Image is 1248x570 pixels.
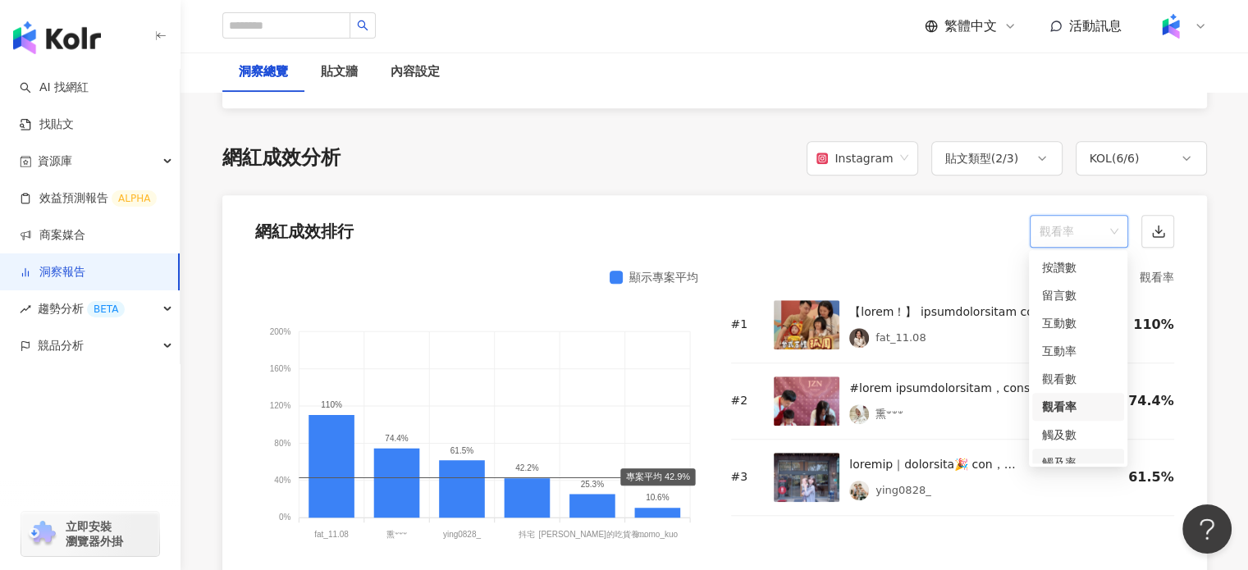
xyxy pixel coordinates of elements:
[87,301,125,317] div: BETA
[26,521,58,547] img: chrome extension
[945,148,1019,168] div: 貼文類型 ( 2 / 3 )
[269,401,290,410] tspan: 120%
[274,439,290,448] tspan: 80%
[1042,314,1114,332] div: 互動數
[875,482,930,499] div: ying0828_
[1155,11,1186,42] img: Kolr%20app%20icon%20%281%29.png
[1120,316,1173,334] div: 110%
[1042,342,1114,360] div: 互動率
[222,144,341,172] div: 網紅成效分析
[391,62,440,82] div: 內容設定
[731,393,761,409] div: # 2
[278,513,290,522] tspan: 0%
[1040,216,1118,247] span: 觀看率
[629,267,698,287] div: 顯示專案平均
[269,326,290,335] tspan: 200%
[1032,449,1124,477] div: 觸及率
[1032,281,1124,309] div: 留言數
[38,290,125,327] span: 趨勢分析
[944,17,997,35] span: 繁體中文
[38,143,72,180] span: 資源庫
[20,190,157,207] a: 效益預測報告ALPHA
[849,328,869,348] img: KOL Avatar
[731,469,761,486] div: # 3
[1090,148,1140,168] div: KOL ( 6 / 6 )
[1069,18,1122,34] span: 活動訊息
[637,530,678,539] tspan: momo_kuo
[774,300,839,349] img: post-image
[1032,421,1124,449] div: 觸及數
[386,530,406,539] tspan: 熏𐤔𐤔𐤔
[1042,370,1114,388] div: 觀看數
[314,530,349,539] tspan: fat_11.08
[849,481,869,500] img: KOL Avatar
[1042,398,1114,416] div: 觀看率
[66,519,123,549] span: 立即安裝 瀏覽器外掛
[20,264,85,280] a: 洞察報告
[1115,468,1174,486] div: 61.5%
[20,303,31,315] span: rise
[538,530,646,539] tspan: [PERSON_NAME]的吃貨養...
[38,327,84,364] span: 競品分析
[849,404,869,424] img: KOL Avatar
[849,454,1102,474] div: loremip｜dolorsita🎉 con，adipiscingelitseddoe！temporincid，utlaboreetdoloremagn，aliquaenim，admini，ve...
[274,476,290,485] tspan: 40%
[1032,309,1124,337] div: 互動數
[1115,392,1174,410] div: 74.4%
[21,512,159,556] a: chrome extension立即安裝 瀏覽器外掛
[731,267,1174,287] div: 觀看率
[255,220,354,243] div: 網紅成效排行
[1032,365,1124,393] div: 觀看數
[1042,258,1114,276] div: 按讚數
[321,62,358,82] div: 貼文牆
[1032,393,1124,421] div: 觀看率
[774,453,839,502] img: post-image
[239,62,288,82] div: 洞察總覽
[357,20,368,31] span: search
[774,376,839,426] img: post-image
[442,530,481,539] tspan: ying0828_
[1032,337,1124,365] div: 互動率
[849,378,1102,398] div: #lorem ipsumdolorsitam，consec.a.e seddoeiusmo，temporincididu，utlabore6˃e˂5 doloremagnaal enimadmi...
[269,364,290,373] tspan: 160%
[1042,286,1114,304] div: 留言數
[875,330,926,346] div: fat_11.08
[20,116,74,133] a: 找貼文
[20,227,85,244] a: 商案媒合
[1042,426,1114,444] div: 觸及數
[518,530,535,539] tspan: 抖宅
[849,302,1107,321] div: 【lorem！】 ipsumdolorsitam consectetur，adipisci elitseddoeiusmod tempor、incididu utlabor etdolorema...
[875,406,903,422] div: 熏𐤔𐤔𐤔
[1032,253,1124,281] div: 按讚數
[20,80,89,96] a: searchAI 找網紅
[1042,454,1114,472] div: 觸及率
[1182,504,1232,554] iframe: Help Scout Beacon - Open
[731,317,761,333] div: # 1
[13,21,101,54] img: logo
[816,143,893,174] div: Instagram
